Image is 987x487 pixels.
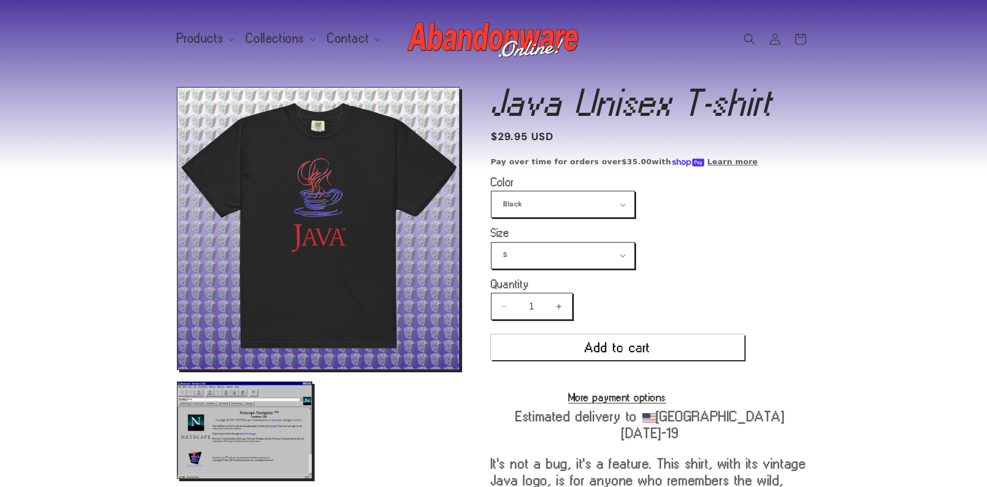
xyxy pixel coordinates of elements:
[403,12,584,66] a: Abandonware
[246,33,305,44] span: Collections
[737,27,762,52] summary: Search
[642,413,656,422] img: US.svg
[239,27,320,51] summary: Collections
[491,408,811,441] div: [GEOGRAPHIC_DATA]
[327,33,369,44] span: Contact
[516,409,637,424] b: Estimated delivery to
[407,16,580,62] img: Abandonware
[320,27,385,51] summary: Contact
[170,27,240,51] summary: Products
[491,176,744,188] label: Color
[622,425,679,440] b: [DATE]⁠–19
[491,334,744,360] button: Add to cart
[491,87,811,118] h1: Java Unisex T-shirt
[491,227,744,239] label: Size
[491,278,744,290] label: Quantity
[491,392,744,402] a: More payment options
[177,33,224,44] span: Products
[491,129,554,145] span: $29.95 USD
